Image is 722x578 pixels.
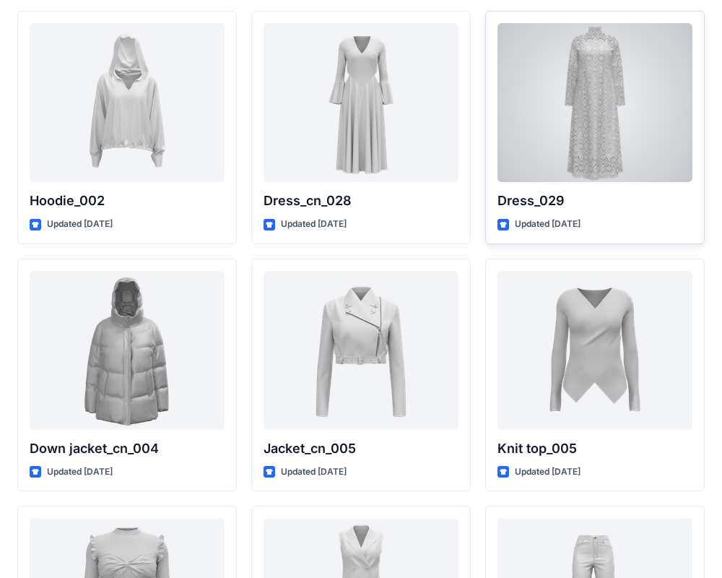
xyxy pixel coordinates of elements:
[30,271,225,430] a: Down jacket_cn_004
[515,465,580,480] p: Updated [DATE]
[281,465,347,480] p: Updated [DATE]
[264,439,458,459] p: Jacket_cn_005
[497,23,692,182] a: Dress_029
[30,23,225,182] a: Hoodie_002
[47,465,113,480] p: Updated [DATE]
[30,191,225,211] p: Hoodie_002
[30,439,225,459] p: Down jacket_cn_004
[264,191,458,211] p: Dress_cn_028
[264,23,458,182] a: Dress_cn_028
[281,217,347,232] p: Updated [DATE]
[47,217,113,232] p: Updated [DATE]
[497,439,692,459] p: Knit top_005
[515,217,580,232] p: Updated [DATE]
[497,191,692,211] p: Dress_029
[264,271,458,430] a: Jacket_cn_005
[497,271,692,430] a: Knit top_005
